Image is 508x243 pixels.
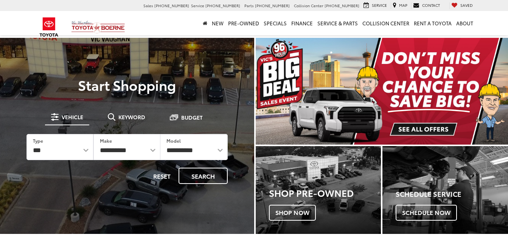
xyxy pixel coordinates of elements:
p: Start Shopping [16,77,238,92]
span: Contact [422,2,440,8]
a: Shop Pre-Owned Shop Now [256,146,381,234]
div: Toyota [256,146,381,234]
span: Vehicle [62,114,83,120]
button: Search [179,168,228,184]
h3: Shop Pre-Owned [269,188,381,198]
span: Service [372,2,387,8]
a: Pre-Owned [226,11,261,35]
a: Rent a Toyota [412,11,454,35]
span: Keyword [118,114,145,120]
label: Type [33,137,43,144]
span: Budget [181,115,203,120]
a: My Saved Vehicles [449,2,475,9]
a: Schedule Service Schedule Now [382,146,508,234]
a: Home [200,11,210,35]
a: Map [391,2,409,9]
span: [PHONE_NUMBER] [205,3,240,8]
span: Schedule Now [396,205,457,221]
span: Saved [460,2,473,8]
span: [PHONE_NUMBER] [255,3,290,8]
span: [PHONE_NUMBER] [325,3,359,8]
span: Map [399,2,407,8]
label: Model [166,137,181,144]
button: Reset [147,168,177,184]
a: New [210,11,226,35]
span: Service [191,3,204,8]
div: Toyota [382,146,508,234]
a: Contact [411,2,442,9]
span: [PHONE_NUMBER] [154,3,189,8]
span: Collision Center [294,3,323,8]
a: Service [362,2,389,9]
a: About [454,11,475,35]
img: Vic Vaughan Toyota of Boerne [71,20,125,34]
a: Specials [261,11,289,35]
a: Finance [289,11,315,35]
span: Parts [244,3,254,8]
span: Shop Now [269,205,316,221]
a: Service & Parts: Opens in a new tab [315,11,360,35]
a: Collision Center [360,11,412,35]
span: Sales [143,3,153,8]
label: Make [100,137,112,144]
img: Toyota [35,15,63,39]
h4: Schedule Service [396,190,508,198]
